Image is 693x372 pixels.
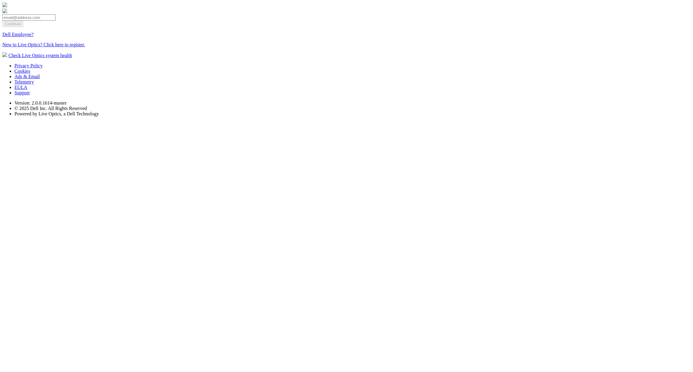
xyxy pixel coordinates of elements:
[14,79,34,84] a: Telemetry
[8,53,72,58] a: Check Live Optics system health
[2,32,34,37] a: Dell Employee?
[14,111,691,117] li: Powered by Live Optics, a Dell Technology
[2,2,7,7] img: liveoptics-logo.svg
[14,90,30,95] a: Support
[2,52,7,57] img: status-check-icon.svg
[14,106,691,111] li: © 2025 Dell Inc. All Rights Reserved
[2,14,56,21] input: email@address.com
[14,100,691,106] li: Version: 2.0.0.1614-master
[14,74,40,79] a: Ads & Email
[14,69,30,74] a: Cookies
[14,63,43,68] a: Privacy Policy
[14,85,27,90] a: EULA
[2,42,85,47] a: New to Live Optics? Click here to register.
[2,21,23,27] input: Continue
[2,8,7,13] img: liveoptics-word.svg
